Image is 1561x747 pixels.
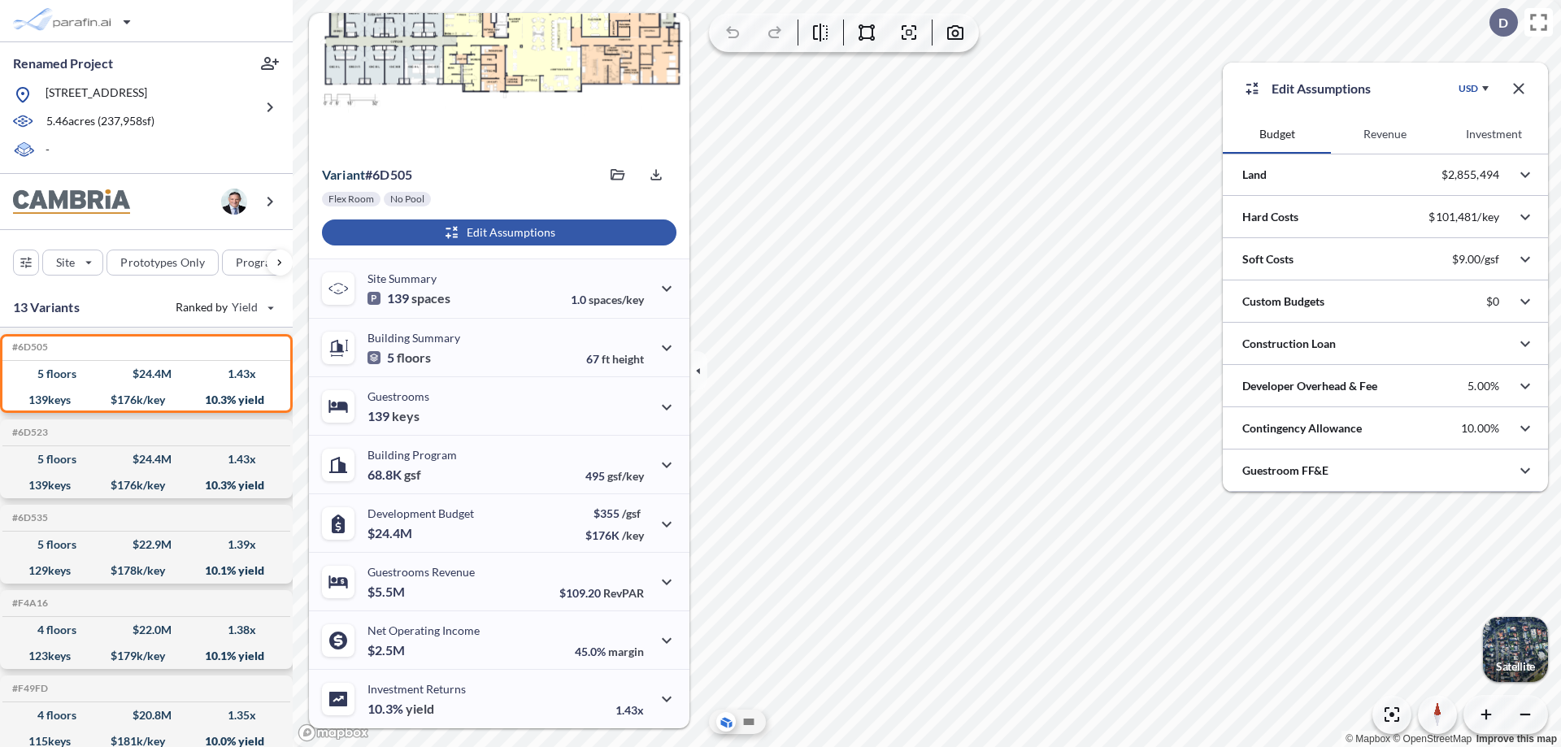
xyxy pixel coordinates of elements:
[1461,421,1499,436] p: 10.00%
[1242,209,1298,225] p: Hard Costs
[9,512,48,523] h5: Click to copy the code
[13,54,113,72] p: Renamed Project
[232,299,259,315] span: Yield
[1459,82,1478,95] div: USD
[1498,15,1508,30] p: D
[367,623,480,637] p: Net Operating Income
[1468,379,1499,393] p: 5.00%
[367,701,434,717] p: 10.3%
[1428,210,1499,224] p: $101,481/key
[603,586,644,600] span: RevPAR
[322,167,412,183] p: # 6d505
[406,701,434,717] span: yield
[411,290,450,306] span: spaces
[1242,167,1267,183] p: Land
[397,350,431,366] span: floors
[1496,660,1535,673] p: Satellite
[589,293,644,306] span: spaces/key
[1242,463,1328,479] p: Guestroom FF&E
[1242,378,1377,394] p: Developer Overhead & Fee
[1346,733,1390,745] a: Mapbox
[9,341,48,353] h5: Click to copy the code
[367,467,421,483] p: 68.8K
[298,723,369,742] a: Mapbox homepage
[716,712,736,732] button: Aerial View
[221,189,247,215] img: user logo
[120,254,205,271] p: Prototypes Only
[571,293,644,306] p: 1.0
[9,683,48,694] h5: Click to copy the code
[1452,252,1499,267] p: $9.00/gsf
[1242,251,1294,267] p: Soft Costs
[13,297,80,317] p: 13 Variants
[392,408,420,424] span: keys
[1476,733,1557,745] a: Improve this map
[622,528,644,542] span: /key
[367,642,407,658] p: $2.5M
[46,85,147,105] p: [STREET_ADDRESS]
[367,331,460,345] p: Building Summary
[1242,293,1324,310] p: Custom Budgets
[107,250,219,276] button: Prototypes Only
[46,141,50,160] p: -
[608,645,644,658] span: margin
[46,113,154,131] p: 5.46 acres ( 237,958 sf)
[612,352,644,366] span: height
[322,167,365,182] span: Variant
[607,469,644,483] span: gsf/key
[559,586,644,600] p: $109.20
[1223,115,1331,154] button: Budget
[1486,294,1499,309] p: $0
[585,528,644,542] p: $176K
[367,448,457,462] p: Building Program
[575,645,644,658] p: 45.0%
[367,682,466,696] p: Investment Returns
[328,193,374,206] p: Flex Room
[622,506,641,520] span: /gsf
[1331,115,1439,154] button: Revenue
[367,565,475,579] p: Guestrooms Revenue
[404,467,421,483] span: gsf
[13,189,130,215] img: BrandImage
[367,408,420,424] p: 139
[602,352,610,366] span: ft
[163,294,285,320] button: Ranked by Yield
[9,597,48,609] h5: Click to copy the code
[1483,617,1548,682] img: Switcher Image
[739,712,759,732] button: Site Plan
[222,250,310,276] button: Program
[615,703,644,717] p: 1.43x
[1440,115,1548,154] button: Investment
[1483,617,1548,682] button: Switcher ImageSatellite
[1272,79,1371,98] p: Edit Assumptions
[42,250,103,276] button: Site
[390,193,424,206] p: No Pool
[1242,336,1336,352] p: Construction Loan
[585,469,644,483] p: 495
[322,219,676,245] button: Edit Assumptions
[1393,733,1472,745] a: OpenStreetMap
[1441,167,1499,182] p: $2,855,494
[1242,420,1362,436] p: Contingency Allowance
[367,271,437,285] p: Site Summary
[9,427,48,438] h5: Click to copy the code
[367,506,474,520] p: Development Budget
[367,525,415,541] p: $24.4M
[586,352,644,366] p: 67
[585,506,644,520] p: $355
[367,584,407,600] p: $5.5M
[236,254,281,271] p: Program
[367,389,429,403] p: Guestrooms
[367,350,431,366] p: 5
[56,254,75,271] p: Site
[367,290,450,306] p: 139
